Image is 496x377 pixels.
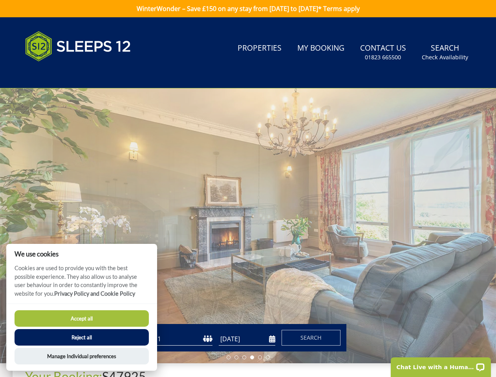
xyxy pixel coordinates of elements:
[234,40,285,57] a: Properties
[15,310,149,327] button: Accept all
[54,290,135,297] a: Privacy Policy and Cookie Policy
[282,330,340,346] button: Search
[6,264,157,304] p: Cookies are used to provide you with the best possible experience. They also allow us to analyse ...
[15,329,149,346] button: Reject all
[21,71,104,77] iframe: Customer reviews powered by Trustpilot
[15,348,149,364] button: Manage Individual preferences
[422,53,468,61] small: Check Availability
[357,40,409,65] a: Contact Us01823 665500
[6,250,157,258] h2: We use cookies
[294,40,348,57] a: My Booking
[365,53,401,61] small: 01823 665500
[25,27,131,66] img: Sleeps 12
[386,352,496,377] iframe: LiveChat chat widget
[219,333,275,346] input: Arrival Date
[300,334,322,341] span: Search
[419,40,471,65] a: SearchCheck Availability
